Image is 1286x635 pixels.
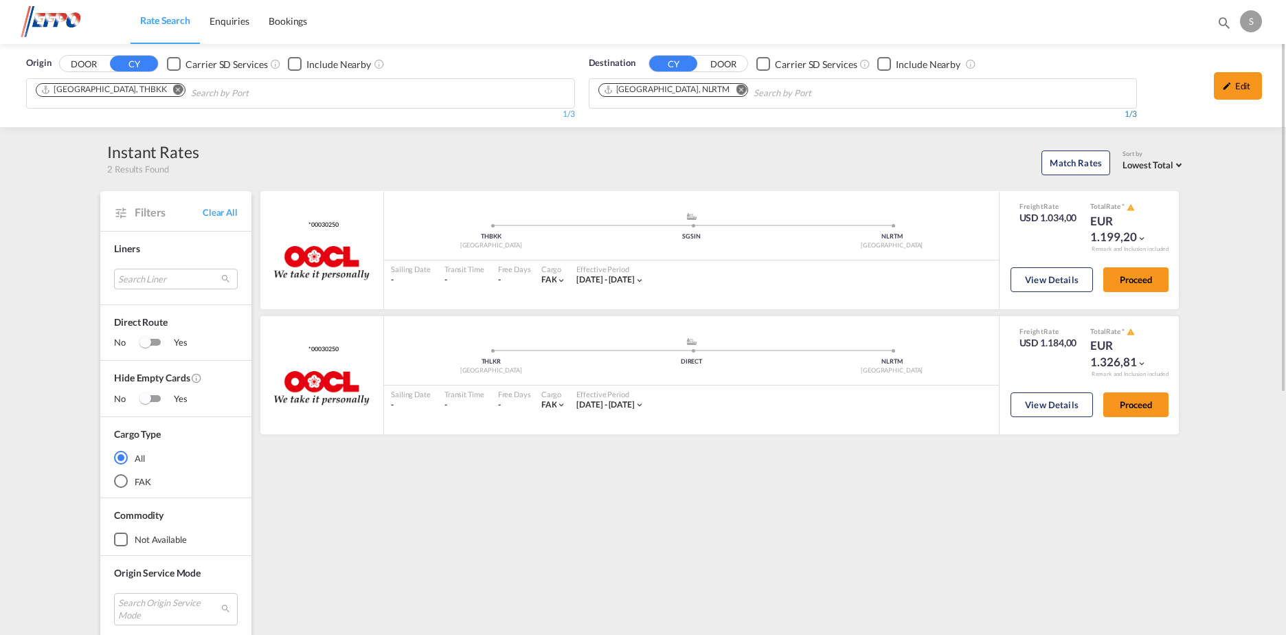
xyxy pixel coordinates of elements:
[1103,267,1169,292] button: Proceed
[270,58,281,69] md-icon: Unchecked: Search for CY (Container Yard) services for all selected carriers.Checked : Search for...
[791,357,992,366] div: NLRTM
[965,58,976,69] md-icon: Unchecked: Ignores neighbouring ports when fetching rates.Checked : Includes neighbouring ports w...
[391,366,591,375] div: [GEOGRAPHIC_DATA]
[107,163,169,175] span: 2 Results Found
[1125,202,1135,212] button: icon-alert
[114,336,139,350] span: No
[1090,337,1159,370] div: EUR 1.326,81
[305,345,338,354] span: *00030250
[305,221,338,230] div: Contract / Rate Agreement / Tariff / Spot Pricing Reference Number: *00030250
[1019,201,1077,211] div: Freight Rate
[498,389,531,399] div: Free Days
[210,15,249,27] span: Enquiries
[1041,151,1110,175] button: Match Rates
[498,274,501,286] div: -
[596,79,890,104] md-chips-wrap: Chips container. Use arrow keys to select chips.
[591,357,792,366] div: DIRECT
[391,232,591,241] div: THBKK
[699,56,747,72] button: DOOR
[1123,159,1173,170] span: Lowest Total
[775,58,857,71] div: Carrier SD Services
[576,264,644,274] div: Effective Period
[164,84,185,98] button: Remove
[1125,327,1135,337] button: icon-alert
[1120,202,1126,210] span: Subject to Remarks
[1127,203,1135,212] md-icon: icon-alert
[1081,370,1179,378] div: Remark and Inclusion included
[576,399,635,410] span: [DATE] - [DATE]
[896,58,960,71] div: Include Nearby
[1123,150,1186,159] div: Sort by
[114,315,238,336] span: Direct Route
[41,84,167,96] div: Bangkok, THBKK
[391,357,591,366] div: THLKR
[1011,392,1093,417] button: View Details
[203,206,238,219] span: Clear All
[391,399,431,411] div: -
[60,56,108,72] button: DOOR
[1214,72,1262,100] div: icon-pencilEdit
[140,14,190,26] span: Rate Search
[576,274,635,286] div: 20 Sep 2025 - 14 Oct 2025
[603,84,733,96] div: Press delete to remove this chip.
[114,509,163,521] span: Commodity
[1222,81,1232,91] md-icon: icon-pencil
[1019,326,1077,336] div: Freight Rate
[305,345,338,354] div: Contract / Rate Agreement / Tariff / Spot Pricing Reference Number: *00030250
[576,389,644,399] div: Effective Period
[26,56,51,70] span: Origin
[1127,328,1135,336] md-icon: icon-alert
[1217,15,1232,30] md-icon: icon-magnify
[34,79,327,104] md-chips-wrap: Chips container. Use arrow keys to select chips.
[391,389,431,399] div: Sailing Date
[591,232,792,241] div: SGSIN
[727,84,747,98] button: Remove
[859,58,870,69] md-icon: Unchecked: Search for CY (Container Yard) services for all selected carriers.Checked : Search for...
[160,336,188,350] span: Yes
[444,399,484,411] div: -
[791,232,992,241] div: NLRTM
[1120,327,1126,335] span: Subject to Remarks
[1240,10,1262,32] div: s
[1090,201,1159,212] div: Total Rate
[576,399,635,411] div: 20 Sep 2025 - 14 Oct 2025
[114,474,238,488] md-radio-button: FAK
[498,399,501,411] div: -
[374,58,385,69] md-icon: Unchecked: Ignores neighbouring ports when fetching rates.Checked : Includes neighbouring ports w...
[541,274,557,285] span: FAK
[576,274,635,285] span: [DATE] - [DATE]
[589,56,635,70] span: Destination
[444,389,484,399] div: Transit Time
[1090,213,1159,246] div: EUR 1.199,20
[1137,359,1147,368] md-icon: icon-chevron-down
[589,109,1138,120] div: 1/3
[114,371,238,392] span: Hide Empty Cards
[107,141,199,163] div: Instant Rates
[160,392,188,406] span: Yes
[754,82,884,104] input: Search by Port
[305,221,338,230] span: *00030250
[114,392,139,406] span: No
[114,567,201,579] span: Origin Service Mode
[391,241,591,250] div: [GEOGRAPHIC_DATA]
[791,241,992,250] div: [GEOGRAPHIC_DATA]
[684,338,700,345] md-icon: assets/icons/custom/ship-fill.svg
[114,427,161,441] div: Cargo Type
[269,15,307,27] span: Bookings
[649,56,697,71] button: CY
[114,243,139,254] span: Liners
[274,371,370,405] img: OOCL
[603,84,730,96] div: Rotterdam, NLRTM
[541,399,557,410] span: FAK
[444,274,484,286] div: -
[1019,211,1077,225] div: USD 1.034,00
[1137,234,1147,243] md-icon: icon-chevron-down
[41,84,170,96] div: Press delete to remove this chip.
[391,264,431,274] div: Sailing Date
[21,6,113,37] img: d38966e06f5511efa686cdb0e1f57a29.png
[288,56,371,71] md-checkbox: Checkbox No Ink
[684,213,700,220] md-icon: assets/icons/custom/ship-fill.svg
[556,400,566,410] md-icon: icon-chevron-down
[444,264,484,274] div: Transit Time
